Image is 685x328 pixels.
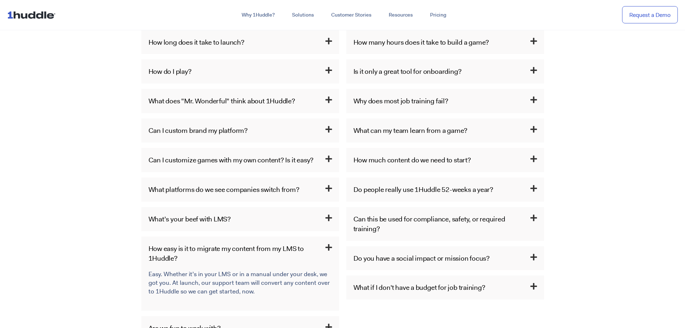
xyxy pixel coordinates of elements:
a: What platforms do we see companies switch from? [149,185,300,194]
h3: Can I customize games with my own content? Is it easy? [141,148,339,172]
h3: What platforms do we see companies switch from? [141,178,339,202]
a: Do you have a social impact or mission focus? [353,253,490,263]
h3: Do people really use 1Huddle 52-weeks a year? [346,178,544,202]
a: Solutions [283,9,323,22]
h3: Is it only a great tool for onboarding? [346,59,544,84]
h3: What’s your beef with LMS? [141,207,339,231]
a: How much content do we need to start? [353,155,471,165]
a: Request a Demo [622,6,678,24]
a: Can I customize games with my own content? Is it easy? [149,155,314,165]
a: Resources [380,9,421,22]
a: Customer Stories [323,9,380,22]
h3: What does "Mr. Wonderful" think about 1Huddle? [141,89,339,113]
h3: How easy is it to migrate my content from my LMS to 1Huddle? [141,237,339,270]
h3: How long does it take to launch? [141,30,339,54]
a: Pricing [421,9,455,22]
a: How long does it take to launch? [149,37,245,47]
a: Do people really use 1Huddle 52-weeks a year? [353,185,494,194]
a: How do I play? [149,67,192,76]
a: What if I don't have a budget for job training? [353,283,485,292]
a: Why does most job training fail? [353,96,448,105]
h3: Why does most job training fail? [346,89,544,113]
a: What’s your beef with LMS? [149,214,231,224]
a: What can my team learn from a game? [353,126,468,135]
a: Can this be used for compliance, safety, or required training? [353,214,505,233]
p: Easy. Whether it’s in your LMS or in a manual under your desk, we got you. At launch, our support... [149,270,330,296]
a: How easy is it to migrate my content from my LMS to 1Huddle? [149,244,304,263]
h3: Do you have a social impact or mission focus? [346,246,544,270]
div: How easy is it to migrate my content from my LMS to 1Huddle? [141,270,339,310]
h3: What can my team learn from a game? [346,118,544,143]
h3: How many hours does it take to build a game? [346,30,544,54]
a: Is it only a great tool for onboarding? [353,67,462,76]
a: How many hours does it take to build a game? [353,37,489,47]
h3: How do I play? [141,59,339,84]
img: ... [7,8,59,22]
h3: Can I custom brand my platform? [141,118,339,143]
a: Can I custom brand my platform? [149,126,248,135]
a: Why 1Huddle? [233,9,283,22]
h3: What if I don't have a budget for job training? [346,275,544,300]
a: What does "Mr. Wonderful" think about 1Huddle? [149,96,295,105]
h3: How much content do we need to start? [346,148,544,172]
h3: Can this be used for compliance, safety, or required training? [346,207,544,241]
